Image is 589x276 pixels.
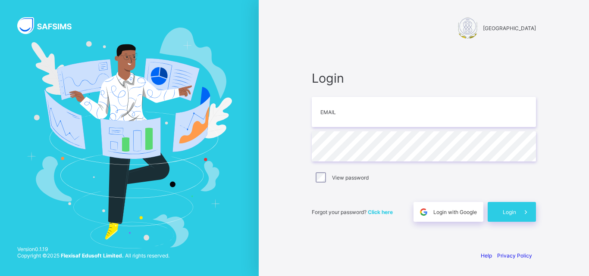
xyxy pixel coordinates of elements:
span: Login [312,71,536,86]
img: SAFSIMS Logo [17,17,82,34]
a: Help [481,252,492,259]
span: Version 0.1.19 [17,246,169,252]
label: View password [332,174,369,181]
span: Forgot your password? [312,209,393,215]
span: Copyright © 2025 All rights reserved. [17,252,169,259]
img: google.396cfc9801f0270233282035f929180a.svg [419,207,429,217]
strong: Flexisaf Edusoft Limited. [61,252,124,259]
span: Login with Google [433,209,477,215]
span: [GEOGRAPHIC_DATA] [483,25,536,31]
img: Hero Image [27,28,232,248]
a: Privacy Policy [497,252,532,259]
a: Click here [368,209,393,215]
span: Login [503,209,516,215]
